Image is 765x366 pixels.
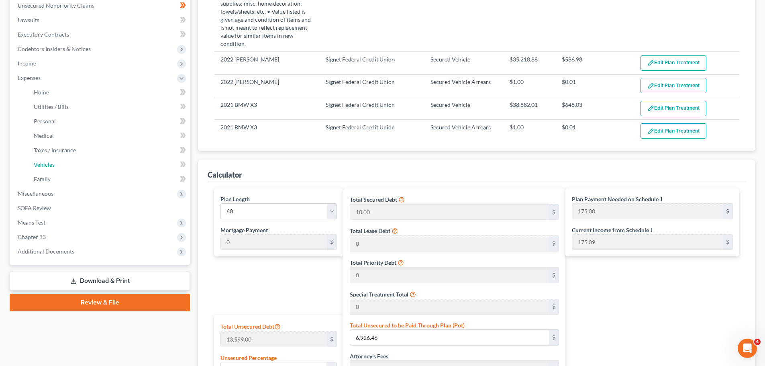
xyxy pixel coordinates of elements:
[214,74,319,97] td: 2022 [PERSON_NAME]
[647,59,654,66] img: edit-pencil-c1479a1de80d8dea1e2430c2f745a3c6a07e9d7aa2eeffe225670001d78357a8.svg
[555,120,634,142] td: $0.01
[572,226,653,234] label: Current Income from Schedule J
[27,157,190,172] a: Vehicles
[18,233,46,240] span: Chapter 13
[503,74,556,97] td: $1.00
[350,330,549,345] input: 0.00
[738,339,757,358] iframe: Intercom live chat
[27,100,190,114] a: Utilities / Bills
[647,82,654,89] img: edit-pencil-c1479a1de80d8dea1e2430c2f745a3c6a07e9d7aa2eeffe225670001d78357a8.svg
[572,195,662,203] label: Plan Payment Needed on Schedule J
[34,118,56,125] span: Personal
[350,352,388,360] label: Attorney’s Fees
[503,120,556,142] td: $1.00
[641,55,706,71] button: Edit Plan Treatment
[350,258,396,267] label: Total Priority Debt
[319,52,424,74] td: Signet Federal Credit Union
[424,97,503,120] td: Secured Vehicle
[350,268,549,283] input: 0.00
[11,27,190,42] a: Executory Contracts
[424,52,503,74] td: Secured Vehicle
[18,219,45,226] span: Means Test
[18,74,41,81] span: Expenses
[641,78,706,93] button: Edit Plan Treatment
[555,97,634,120] td: $648.03
[27,114,190,129] a: Personal
[549,204,559,220] div: $
[549,330,559,345] div: $
[11,13,190,27] a: Lawsuits
[350,299,549,315] input: 0.00
[723,235,732,250] div: $
[18,248,74,255] span: Additional Documents
[549,268,559,283] div: $
[27,172,190,186] a: Family
[555,52,634,74] td: $586.98
[18,2,94,9] span: Unsecured Nonpriority Claims
[220,354,277,362] label: Unsecured Percentage
[18,204,51,211] span: SOFA Review
[214,97,319,120] td: 2021 BMW X3
[34,161,55,168] span: Vehicles
[221,331,327,347] input: 0.00
[34,147,76,153] span: Taxes / Insurance
[549,236,559,251] div: $
[555,74,634,97] td: $0.01
[350,321,465,329] label: Total Unsecured to be Paid Through Plan (Pot)
[34,103,69,110] span: Utilities / Bills
[208,170,242,180] div: Calculator
[350,290,408,299] label: Special Treatment Total
[18,45,91,52] span: Codebtors Insiders & Notices
[220,195,250,203] label: Plan Length
[34,89,49,96] span: Home
[214,52,319,74] td: 2022 [PERSON_NAME]
[503,97,556,120] td: $38,882.01
[18,31,69,38] span: Executory Contracts
[327,235,337,250] div: $
[319,120,424,142] td: Signet Federal Credit Union
[723,204,732,219] div: $
[27,129,190,143] a: Medical
[350,204,549,220] input: 0.00
[350,227,390,235] label: Total Lease Debt
[424,74,503,97] td: Secured Vehicle Arrears
[572,235,723,250] input: 0.00
[18,60,36,67] span: Income
[34,176,51,182] span: Family
[18,190,53,197] span: Miscellaneous
[350,236,549,251] input: 0.00
[647,128,654,135] img: edit-pencil-c1479a1de80d8dea1e2430c2f745a3c6a07e9d7aa2eeffe225670001d78357a8.svg
[319,74,424,97] td: Signet Federal Credit Union
[27,85,190,100] a: Home
[319,97,424,120] td: Signet Federal Credit Union
[424,120,503,142] td: Secured Vehicle Arrears
[503,52,556,74] td: $35,218.88
[220,321,281,331] label: Total Unsecured Debt
[221,235,327,250] input: 0.00
[214,120,319,142] td: 2021 BMW X3
[10,294,190,311] a: Review & File
[641,101,706,116] button: Edit Plan Treatment
[220,226,268,234] label: Mortgage Payment
[34,132,54,139] span: Medical
[754,339,761,345] span: 4
[327,331,337,347] div: $
[641,123,706,139] button: Edit Plan Treatment
[27,143,190,157] a: Taxes / Insurance
[647,105,654,112] img: edit-pencil-c1479a1de80d8dea1e2430c2f745a3c6a07e9d7aa2eeffe225670001d78357a8.svg
[549,299,559,315] div: $
[10,272,190,290] a: Download & Print
[11,201,190,215] a: SOFA Review
[18,16,39,23] span: Lawsuits
[350,195,397,204] label: Total Secured Debt
[572,204,723,219] input: 0.00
